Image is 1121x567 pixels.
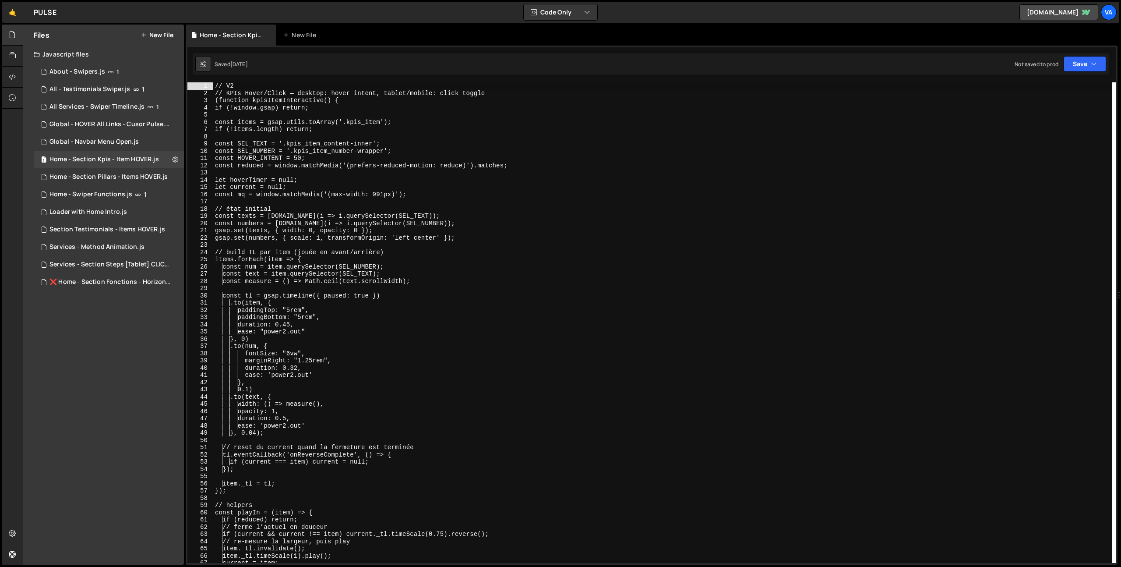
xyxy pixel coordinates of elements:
div: 14 [187,177,213,184]
div: 19 [187,213,213,220]
div: 2 [187,90,213,97]
div: 61 [187,516,213,524]
div: 62 [187,524,213,531]
div: 16253/45820.js [34,273,187,291]
div: 11 [187,155,213,162]
div: 44 [187,393,213,401]
div: Services - Section Steps [Tablet] CLICK.js [49,261,170,269]
div: 35 [187,328,213,336]
div: 15 [187,184,213,191]
div: PULSE [34,7,56,18]
div: 41 [187,372,213,379]
div: 52 [187,451,213,459]
div: ❌ Home - Section Fonctions - Horizontal scroll.js [49,278,170,286]
div: 16253/44429.js [34,168,184,186]
div: 27 [187,270,213,278]
div: 55 [187,473,213,480]
div: 54 [187,466,213,473]
div: 47 [187,415,213,422]
div: 16253/44426.js [34,133,184,151]
div: Home - Section Kpis - Item HOVER.js [49,156,159,163]
div: 1 [187,82,213,90]
div: Saved [215,60,248,68]
div: 13 [187,169,213,177]
div: Global - HOVER All Links - Cusor Pulse.js [49,120,170,128]
div: 33 [187,314,213,321]
div: 59 [187,502,213,509]
div: 28 [187,278,213,285]
div: 22 [187,234,213,242]
a: Va [1101,4,1117,20]
div: 49 [187,429,213,437]
div: 51 [187,444,213,451]
div: Global - Navbar Menu Open.js [49,138,139,146]
div: 43 [187,386,213,393]
div: 24 [187,249,213,256]
div: 42 [187,379,213,386]
div: 60 [187,509,213,517]
div: Services - Method Animation.js [49,243,145,251]
div: 57 [187,487,213,495]
div: 20 [187,220,213,227]
div: 36 [187,336,213,343]
div: 67 [187,560,213,567]
div: 53 [187,458,213,466]
div: 9 [187,140,213,148]
span: 1 [116,68,119,75]
a: 🤙 [2,2,23,23]
div: Javascript files [23,46,184,63]
div: 38 [187,350,213,358]
div: 16253/45790.js [34,256,187,273]
div: 30 [187,292,213,300]
div: 40 [187,365,213,372]
div: 16253/44485.js [34,151,184,168]
div: 4 [187,104,213,112]
div: 46 [187,408,213,415]
span: 1 [142,86,145,93]
div: 56 [187,480,213,488]
div: 34 [187,321,213,329]
div: 26 [187,263,213,271]
div: 16253/45325.js [34,221,184,238]
div: 16253/45227.js [34,203,184,221]
h2: Files [34,30,49,40]
div: 5 [187,111,213,119]
div: About - Swipers.js [49,68,105,76]
div: 10 [187,148,213,155]
span: 1 [144,191,147,198]
a: [DOMAIN_NAME] [1019,4,1098,20]
div: 7 [187,126,213,133]
div: 16 [187,191,213,198]
div: Home - Swiper Functions.js [49,191,132,198]
span: 1 [156,103,159,110]
div: 16253/45780.js [34,81,184,98]
div: 6 [187,119,213,126]
div: 12 [187,162,213,170]
div: Not saved to prod [1015,60,1058,68]
div: 32 [187,307,213,314]
div: 23 [187,241,213,249]
div: 58 [187,495,213,502]
div: 29 [187,285,213,292]
div: Home - Section Pillars - Items HOVER.js [49,173,168,181]
div: 50 [187,437,213,444]
div: 16253/46221.js [34,186,184,203]
div: 65 [187,545,213,553]
div: 31 [187,299,213,307]
button: Save [1064,56,1106,72]
div: 16253/44878.js [34,238,184,256]
div: New File [283,31,320,39]
div: 37 [187,343,213,350]
div: 66 [187,553,213,560]
div: 45 [187,400,213,408]
button: New File [141,32,173,39]
div: Home - Section Kpis - Item HOVER.js [200,31,265,39]
div: 8 [187,133,213,141]
span: 1 [41,157,46,164]
div: 16253/46888.js [34,98,184,116]
div: 39 [187,357,213,365]
div: 48 [187,422,213,430]
div: 16253/43838.js [34,63,184,81]
div: 17 [187,198,213,206]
